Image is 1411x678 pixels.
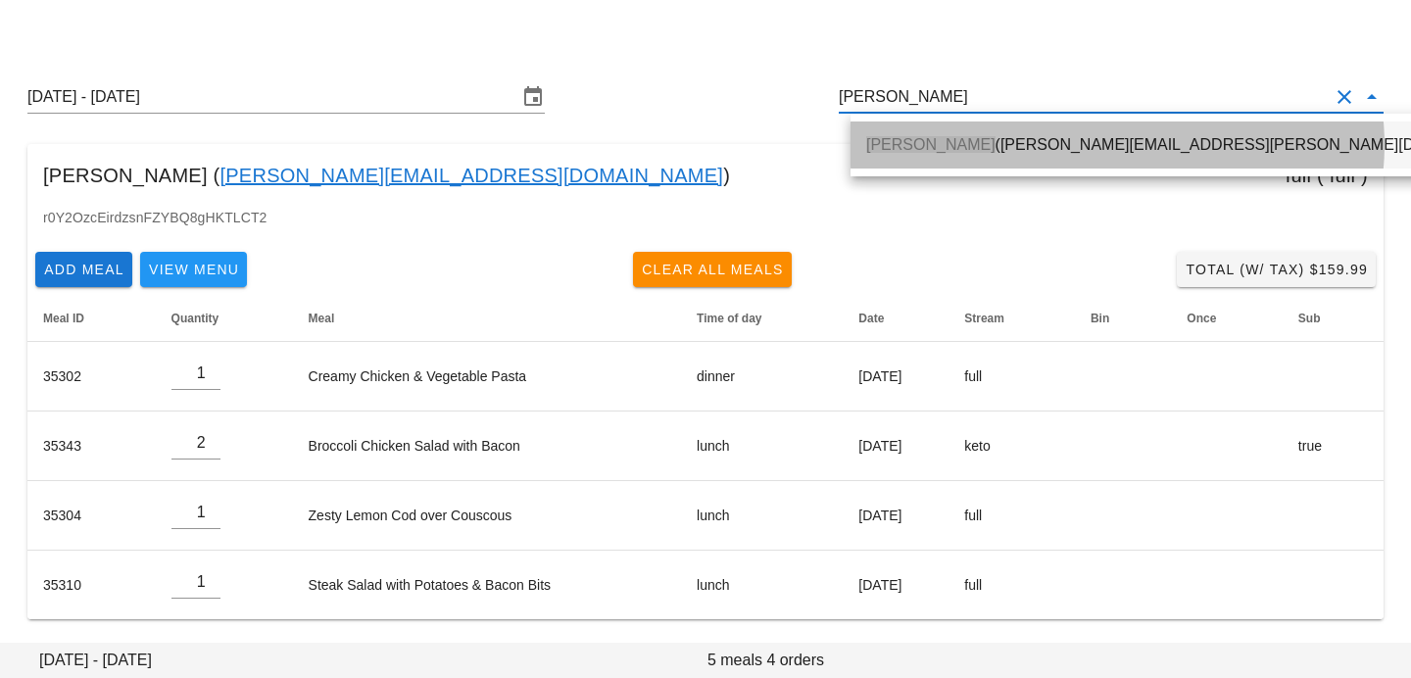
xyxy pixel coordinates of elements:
[219,160,723,191] a: [PERSON_NAME][EMAIL_ADDRESS][DOMAIN_NAME]
[949,295,1075,342] th: Stream: Not sorted. Activate to sort ascending.
[1171,295,1283,342] th: Once: Not sorted. Activate to sort ascending.
[843,551,949,619] td: [DATE]
[843,342,949,412] td: [DATE]
[293,295,682,342] th: Meal: Not sorted. Activate to sort ascending.
[1091,312,1109,325] span: Bin
[866,136,996,153] span: [PERSON_NAME]
[843,481,949,551] td: [DATE]
[681,412,843,481] td: lunch
[27,295,156,342] th: Meal ID: Not sorted. Activate to sort ascending.
[681,551,843,619] td: lunch
[148,262,239,277] span: View Menu
[27,481,156,551] td: 35304
[697,312,761,325] span: Time of day
[35,252,132,287] button: Add Meal
[1333,85,1356,109] button: Clear Customer
[293,551,682,619] td: Steak Salad with Potatoes & Bacon Bits
[293,412,682,481] td: Broccoli Chicken Salad with Bacon
[156,295,293,342] th: Quantity: Not sorted. Activate to sort ascending.
[843,295,949,342] th: Date: Not sorted. Activate to sort ascending.
[293,481,682,551] td: Zesty Lemon Cod over Couscous
[140,252,247,287] button: View Menu
[27,144,1384,207] div: [PERSON_NAME] ( ) full ( full )
[949,412,1075,481] td: keto
[681,481,843,551] td: lunch
[964,312,1004,325] span: Stream
[843,412,949,481] td: [DATE]
[949,551,1075,619] td: full
[858,312,884,325] span: Date
[27,412,156,481] td: 35343
[949,481,1075,551] td: full
[309,312,335,325] span: Meal
[681,295,843,342] th: Time of day: Not sorted. Activate to sort ascending.
[681,342,843,412] td: dinner
[1185,262,1368,277] span: Total (w/ Tax) $159.99
[1187,312,1216,325] span: Once
[43,262,124,277] span: Add Meal
[949,342,1075,412] td: full
[171,312,219,325] span: Quantity
[1283,412,1384,481] td: true
[293,342,682,412] td: Creamy Chicken & Vegetable Pasta
[1075,295,1171,342] th: Bin: Not sorted. Activate to sort ascending.
[1283,295,1384,342] th: Sub: Not sorted. Activate to sort ascending.
[633,252,792,287] button: Clear All Meals
[27,551,156,619] td: 35310
[27,342,156,412] td: 35302
[43,312,84,325] span: Meal ID
[27,207,1384,244] div: r0Y2OzcEirdzsnFZYBQ8gHKTLCT2
[1177,252,1376,287] button: Total (w/ Tax) $159.99
[641,262,784,277] span: Clear All Meals
[1298,312,1321,325] span: Sub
